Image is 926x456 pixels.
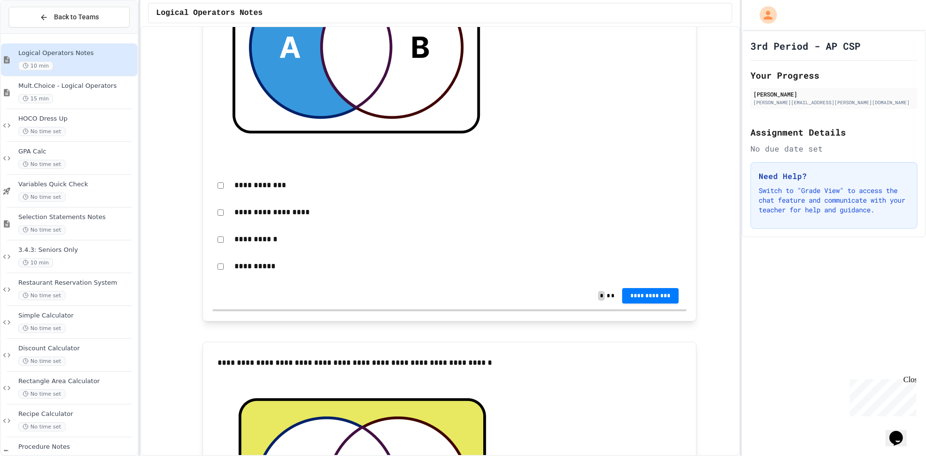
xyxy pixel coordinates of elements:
span: No time set [18,225,66,235]
span: No time set [18,291,66,300]
span: Back to Teams [54,12,99,22]
button: Back to Teams [9,7,130,28]
span: No time set [18,193,66,202]
span: Variables Quick Check [18,180,136,189]
div: Chat with us now!Close [4,4,67,61]
span: Procedure Notes [18,443,136,451]
div: My Account [749,4,779,26]
iframe: chat widget [885,417,916,446]
span: Mult.Choice - Logical Operators [18,82,136,90]
span: HOCO Dress Up [18,115,136,123]
div: No due date set [750,143,917,154]
h3: Need Help? [759,170,909,182]
span: Recipe Calculator [18,410,136,418]
p: Switch to "Grade View" to access the chat feature and communicate with your teacher for help and ... [759,186,909,215]
span: GPA Calc [18,148,136,156]
span: Simple Calculator [18,312,136,320]
span: Logical Operators Notes [18,49,136,57]
h2: Your Progress [750,69,917,82]
span: No time set [18,389,66,399]
div: [PERSON_NAME] [753,90,914,98]
div: [PERSON_NAME][EMAIL_ADDRESS][PERSON_NAME][DOMAIN_NAME] [753,99,914,106]
h2: Assignment Details [750,125,917,139]
span: No time set [18,160,66,169]
span: 15 min [18,94,53,103]
h1: 3rd Period - AP CSP [750,39,860,53]
span: Restaurant Reservation System [18,279,136,287]
span: Logical Operators Notes [156,7,263,19]
span: No time set [18,127,66,136]
span: Selection Statements Notes [18,213,136,221]
iframe: chat widget [846,375,916,416]
span: 10 min [18,258,53,267]
span: 3.4.3: Seniors Only [18,246,136,254]
span: No time set [18,422,66,431]
span: No time set [18,357,66,366]
span: Rectangle Area Calculator [18,377,136,386]
span: No time set [18,324,66,333]
span: Discount Calculator [18,345,136,353]
span: 10 min [18,61,53,70]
